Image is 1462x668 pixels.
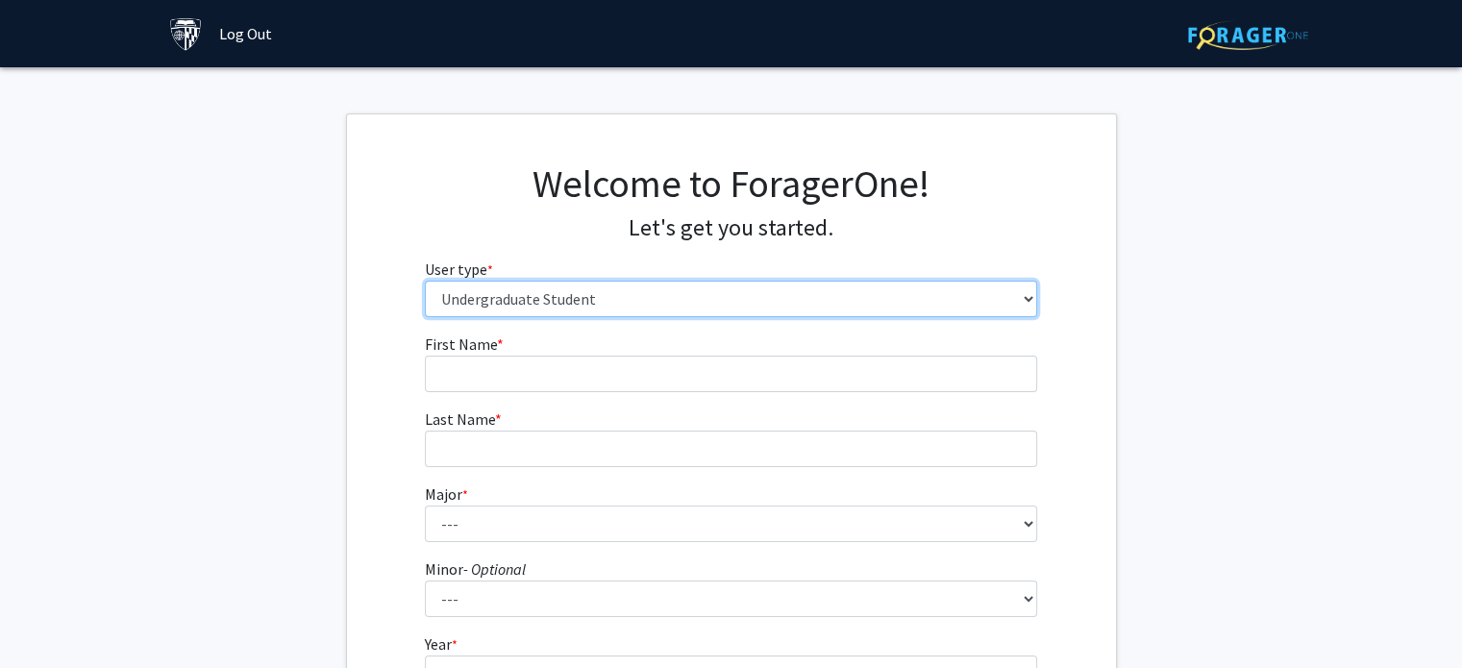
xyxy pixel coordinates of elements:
[425,482,468,506] label: Major
[425,258,493,281] label: User type
[425,214,1037,242] h4: Let's get you started.
[425,632,458,656] label: Year
[425,334,497,354] span: First Name
[425,557,526,581] label: Minor
[425,161,1037,207] h1: Welcome to ForagerOne!
[463,559,526,579] i: - Optional
[14,581,82,654] iframe: Chat
[425,409,495,429] span: Last Name
[1188,20,1308,50] img: ForagerOne Logo
[169,17,203,51] img: Johns Hopkins University Logo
